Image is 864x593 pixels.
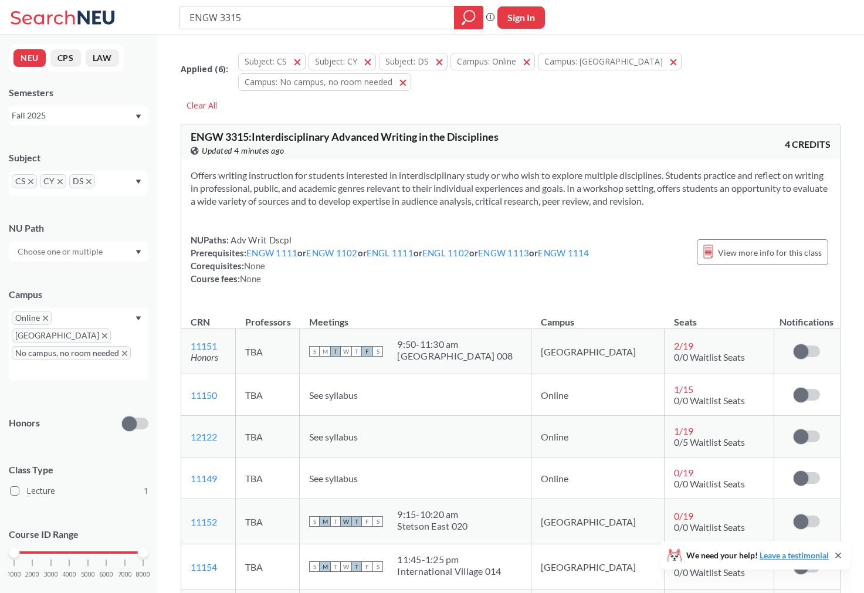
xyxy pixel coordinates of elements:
[240,273,261,284] span: None
[315,56,357,67] span: Subject: CY
[191,561,217,572] a: 11154
[385,56,429,67] span: Subject: DS
[86,179,92,184] svg: X to remove pill
[99,571,113,578] span: 6000
[191,389,217,401] a: 11150
[9,171,148,195] div: CSX to remove pillCYX to remove pillDSX to remove pillDropdown arrow
[28,179,33,184] svg: X to remove pill
[135,179,141,184] svg: Dropdown arrow
[422,248,469,258] a: ENGL 1102
[188,8,446,28] input: Class, professor, course number, "phrase"
[44,571,58,578] span: 3000
[674,395,745,406] span: 0/0 Waitlist Seats
[9,86,148,99] div: Semesters
[191,340,217,351] a: 11151
[191,130,499,143] span: ENGW 3315 : Interdisciplinary Advanced Writing in the Disciplines
[341,516,351,527] span: W
[379,53,448,70] button: Subject: DS
[351,346,362,357] span: T
[309,561,320,572] span: S
[57,179,63,184] svg: X to remove pill
[9,222,148,235] div: NU Path
[9,106,148,125] div: Fall 2025Dropdown arrow
[497,6,545,29] button: Sign In
[9,242,148,262] div: Dropdown arrow
[397,520,467,532] div: Stetson East 020
[760,550,829,560] a: Leave a testimonial
[50,49,81,67] button: CPS
[229,235,292,245] span: Adv Writ Dscpl
[367,248,414,258] a: ENGL 1111
[12,328,111,343] span: [GEOGRAPHIC_DATA]X to remove pill
[191,431,217,442] a: 12122
[341,346,351,357] span: W
[135,250,141,255] svg: Dropdown arrow
[86,49,119,67] button: LAW
[320,516,330,527] span: M
[245,56,287,67] span: Subject: CS
[372,516,383,527] span: S
[144,484,148,497] span: 1
[135,114,141,119] svg: Dropdown arrow
[12,245,110,259] input: Choose one or multiple
[674,340,693,351] span: 2 / 19
[245,76,392,87] span: Campus: No campus, no room needed
[538,248,589,258] a: ENGW 1114
[320,346,330,357] span: M
[122,351,127,356] svg: X to remove pill
[330,561,341,572] span: T
[397,565,501,577] div: International Village 014
[362,561,372,572] span: F
[9,416,40,430] p: Honors
[12,346,131,360] span: No campus, no room neededX to remove pill
[102,333,107,338] svg: X to remove pill
[9,528,148,541] p: Course ID Range
[674,510,693,521] span: 0 / 19
[362,346,372,357] span: F
[457,56,516,67] span: Campus: Online
[674,467,693,478] span: 0 / 19
[118,571,132,578] span: 7000
[43,316,48,321] svg: X to remove pill
[246,248,297,258] a: ENGW 1111
[236,374,300,416] td: TBA
[136,571,150,578] span: 8000
[397,509,467,520] div: 9:15 - 10:20 am
[181,97,223,114] div: Clear All
[236,416,300,458] td: TBA
[478,248,529,258] a: ENGW 1113
[191,473,217,484] a: 11149
[309,431,358,442] span: See syllabus
[13,49,46,67] button: NEU
[462,9,476,26] svg: magnifying glass
[309,53,376,70] button: Subject: CY
[236,544,300,589] td: TBA
[397,554,501,565] div: 11:45 - 1:25 pm
[81,571,95,578] span: 5000
[236,499,300,544] td: TBA
[531,499,665,544] td: [GEOGRAPHIC_DATA]
[397,338,513,350] div: 9:50 - 11:30 am
[12,174,37,188] span: CSX to remove pill
[236,458,300,499] td: TBA
[309,516,320,527] span: S
[674,384,693,395] span: 1 / 15
[9,151,148,164] div: Subject
[674,351,745,362] span: 0/0 Waitlist Seats
[320,561,330,572] span: M
[7,571,21,578] span: 1000
[351,516,362,527] span: T
[9,308,148,381] div: OnlineX to remove pill[GEOGRAPHIC_DATA]X to remove pillNo campus, no room neededX to remove pillD...
[531,304,665,329] th: Campus
[531,329,665,374] td: [GEOGRAPHIC_DATA]
[300,304,531,329] th: Meetings
[372,561,383,572] span: S
[330,516,341,527] span: T
[9,463,148,476] span: Class Type
[306,248,357,258] a: ENGW 1102
[665,304,774,329] th: Seats
[244,260,265,271] span: None
[785,138,831,151] span: 4 CREDITS
[309,473,358,484] span: See syllabus
[674,567,745,578] span: 0/0 Waitlist Seats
